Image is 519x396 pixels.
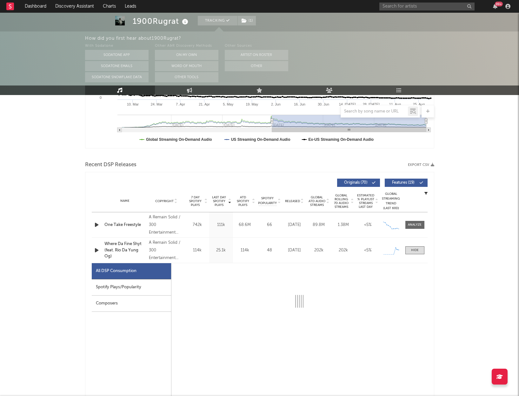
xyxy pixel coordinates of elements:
span: Spotify Popularity [258,196,277,206]
text: 25. Aug [413,102,424,106]
text: Global Streaming On-Demand Audio [146,137,212,142]
div: A Remain Solid / 300 Entertainment release, © 2025 1900Rugrat, under exclusive license to 300 Ent... [149,239,183,262]
text: 10. Mar [127,102,139,106]
text: 16. Jun [294,102,305,106]
div: 114k [187,247,208,254]
button: Originals(70) [337,179,380,187]
span: Released [285,199,300,203]
button: Features(19) [385,179,428,187]
input: Search by song name or URL [341,109,408,114]
span: Global ATD Audio Streams [308,195,326,207]
text: 30. Jun [318,102,329,106]
div: [DATE] [284,222,305,228]
div: 202k [308,247,329,254]
button: 99+ [493,4,497,9]
button: Other [225,61,288,71]
div: 25.1k [211,247,231,254]
span: Features ( 19 ) [389,181,418,185]
button: Artist on Roster [225,50,288,60]
div: All DSP Consumption [92,263,171,279]
div: 89.8M [308,222,329,228]
span: Copyright [155,199,174,203]
button: (1) [238,16,256,25]
button: Export CSV [408,163,434,167]
div: 68.6M [235,222,255,228]
text: 21. Apr [199,102,210,106]
span: 7 Day Spotify Plays [187,195,204,207]
div: With Sodatone [85,42,149,50]
div: 66 [258,222,281,228]
button: Tracking [198,16,237,25]
text: US Streaming On-Demand Audio [231,137,290,142]
span: Recent DSP Releases [85,161,136,169]
span: Global Rolling 7D Audio Streams [333,194,350,209]
div: 114k [235,247,255,254]
span: ( 1 ) [237,16,256,25]
input: Search for artists [379,3,475,10]
span: Estimated % Playlist Streams Last Day [357,194,375,209]
text: 2. Jun [271,102,280,106]
button: On My Own [155,50,218,60]
button: Sodatone Snowflake Data [85,72,149,82]
button: Other Tools [155,72,218,82]
div: 742k [187,222,208,228]
button: Sodatone App [85,50,149,60]
div: 1.38M [333,222,354,228]
div: [DATE] [284,247,305,254]
span: Last Day Spotify Plays [211,195,228,207]
div: Name [104,199,146,203]
a: One Take Freestyle [104,222,146,228]
text: 19. May [246,102,258,106]
div: Global Streaming Trend (Last 60D) [382,192,401,211]
div: <5% [357,222,378,228]
text: 5. May [223,102,234,106]
text: 7. Apr [176,102,185,106]
span: Originals ( 70 ) [341,181,370,185]
div: All DSP Consumption [96,267,136,275]
button: Word Of Mouth [155,61,218,71]
div: 99 + [495,2,503,6]
text: 24. Mar [150,102,163,106]
span: ATD Spotify Plays [235,195,251,207]
div: A Remain Solid / 300 Entertainment release, © 2025 1900Rugrat. Under exclusive license to 300 Ent... [149,214,183,236]
div: Other A&R Discovery Methods [155,42,218,50]
text: 14. [DATE] [339,102,356,106]
div: 202k [333,247,354,254]
text: 28. [DATE] [363,102,379,106]
div: 1900Rugrat [133,16,190,26]
text: Ex-US Streaming On-Demand Audio [308,137,374,142]
div: 48 [258,247,281,254]
div: Other Sources [225,42,288,50]
div: Composers [92,296,171,312]
button: Sodatone Emails [85,61,149,71]
text: 0 [99,96,101,99]
div: Spotify Plays/Popularity [92,279,171,296]
div: 111k [211,222,231,228]
text: 11. Aug [389,102,401,106]
div: <5% [357,247,378,254]
a: Where Da Fine Shyt (feat. Rio Da Yung Og) [104,241,146,260]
